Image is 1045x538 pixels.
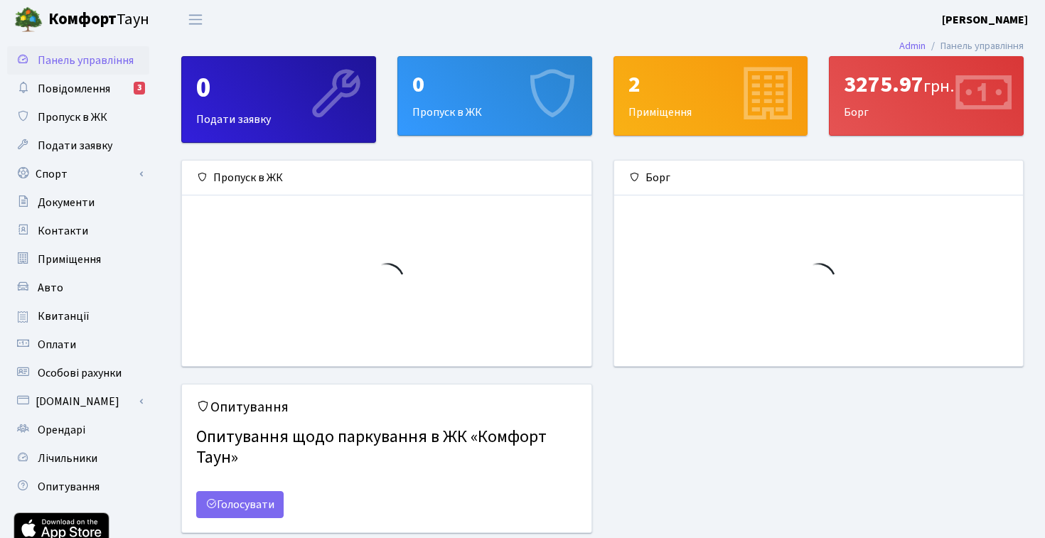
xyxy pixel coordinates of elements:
h5: Опитування [196,399,577,416]
span: Квитанції [38,308,90,324]
a: Admin [899,38,926,53]
a: [PERSON_NAME] [942,11,1028,28]
div: Пропуск в ЖК [398,57,591,135]
b: Комфорт [48,8,117,31]
span: Особові рахунки [38,365,122,381]
div: Приміщення [614,57,808,135]
span: грн. [923,74,954,99]
span: Повідомлення [38,81,110,97]
a: Особові рахунки [7,359,149,387]
a: Квитанції [7,302,149,330]
div: Подати заявку [182,57,375,142]
a: Повідомлення3 [7,75,149,103]
a: Пропуск в ЖК [7,103,149,131]
div: 3275.97 [844,71,1009,98]
span: Оплати [38,337,76,353]
a: Голосувати [196,491,284,518]
a: Контакти [7,217,149,245]
nav: breadcrumb [878,31,1045,61]
a: [DOMAIN_NAME] [7,387,149,416]
div: Борг [614,161,1024,195]
div: 0 [196,71,361,105]
button: Переключити навігацію [178,8,213,31]
span: Пропуск в ЖК [38,109,107,125]
span: Контакти [38,223,88,239]
span: Панель управління [38,53,134,68]
a: Авто [7,274,149,302]
a: Спорт [7,160,149,188]
a: Лічильники [7,444,149,473]
div: 0 [412,71,577,98]
span: Подати заявку [38,138,112,154]
h4: Опитування щодо паркування в ЖК «Комфорт Таун» [196,421,577,474]
span: Орендарі [38,422,85,438]
div: 3 [134,82,145,95]
a: 0Пропуск в ЖК [397,56,592,136]
a: Орендарі [7,416,149,444]
b: [PERSON_NAME] [942,12,1028,28]
div: Борг [830,57,1023,135]
a: 0Подати заявку [181,56,376,143]
span: Авто [38,280,63,296]
span: Лічильники [38,451,97,466]
span: Опитування [38,479,100,495]
div: Пропуск в ЖК [182,161,591,195]
span: Приміщення [38,252,101,267]
a: Приміщення [7,245,149,274]
span: Документи [38,195,95,210]
a: Оплати [7,330,149,359]
a: Подати заявку [7,131,149,160]
a: 2Приміщення [613,56,808,136]
a: Панель управління [7,46,149,75]
div: 2 [628,71,793,98]
a: Документи [7,188,149,217]
li: Панель управління [926,38,1024,54]
img: logo.png [14,6,43,34]
span: Таун [48,8,149,32]
a: Опитування [7,473,149,501]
